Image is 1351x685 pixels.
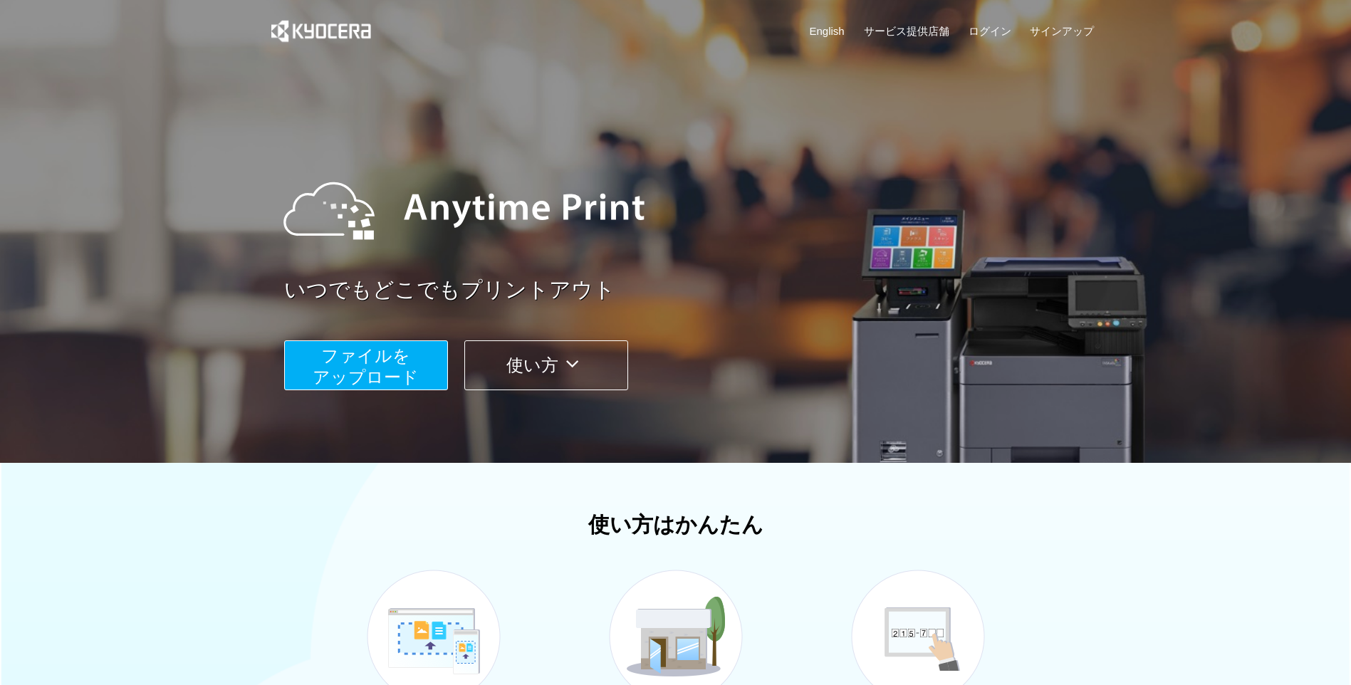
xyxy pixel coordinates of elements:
[284,340,448,390] button: ファイルを​​アップロード
[969,23,1011,38] a: ログイン
[313,346,419,387] span: ファイルを ​​アップロード
[810,23,845,38] a: English
[464,340,628,390] button: 使い方
[284,275,1103,305] a: いつでもどこでもプリントアウト
[864,23,949,38] a: サービス提供店舗
[1030,23,1094,38] a: サインアップ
